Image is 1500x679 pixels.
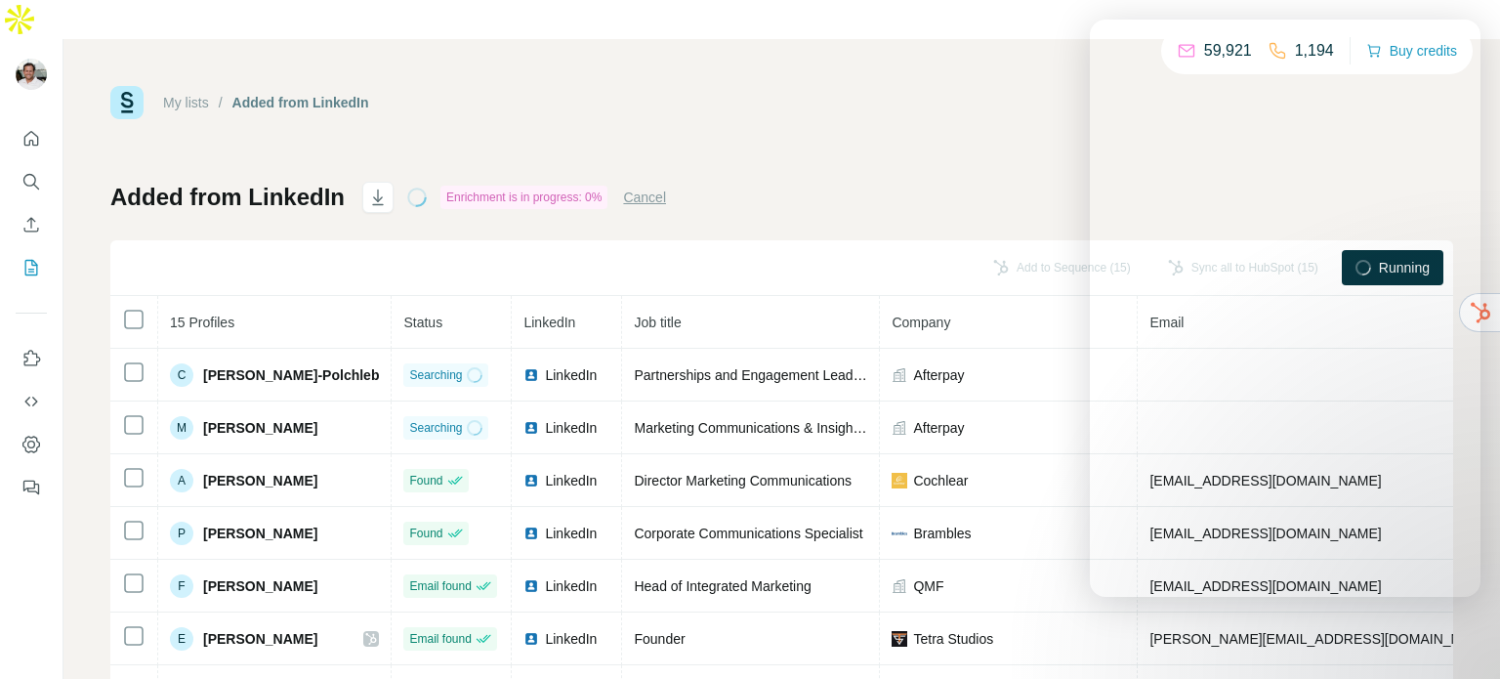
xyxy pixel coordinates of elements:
img: LinkedIn logo [523,578,539,594]
span: Marketing Communications & Insights Director [634,420,915,436]
span: [PERSON_NAME] [203,418,317,438]
span: [PERSON_NAME] [203,471,317,490]
button: Enrich CSV [16,207,47,242]
div: P [170,522,193,545]
span: Cochlear [913,471,968,490]
img: LinkedIn logo [523,473,539,488]
span: Job title [634,315,681,330]
span: Company [892,315,950,330]
span: Searching [409,419,462,437]
span: Searching [409,366,462,384]
span: Status [403,315,442,330]
button: Quick start [16,121,47,156]
img: LinkedIn logo [523,526,539,541]
div: E [170,627,193,651]
span: Afterpay [913,365,964,385]
span: Afterpay [913,418,964,438]
img: Avatar [16,59,47,90]
span: Partnerships and Engagement Lead APAC [634,367,892,383]
span: LinkedIn [545,365,597,385]
span: LinkedIn [545,629,597,649]
span: [PERSON_NAME]-Polchleb [203,365,379,385]
a: My lists [163,95,209,110]
img: Surfe Logo [110,86,144,119]
button: Use Surfe on LinkedIn [16,341,47,376]
img: LinkedIn logo [523,420,539,436]
button: Dashboard [16,427,47,462]
li: / [219,93,223,112]
iframe: Intercom live chat [1090,20,1480,597]
div: Enrichment is in progress: 0% [440,186,607,209]
img: company-logo [892,631,907,647]
div: Added from LinkedIn [232,93,369,112]
div: C [170,363,193,387]
span: LinkedIn [545,471,597,490]
span: Email found [409,577,471,595]
button: Feedback [16,470,47,505]
span: Founder [634,631,685,647]
img: company-logo [892,526,907,541]
span: [PERSON_NAME] [203,524,317,543]
iframe: Intercom live chat [1434,613,1480,659]
button: Search [16,164,47,199]
span: Corporate Communications Specialist [634,526,862,541]
div: M [170,416,193,440]
h1: Added from LinkedIn [110,182,345,213]
button: My lists [16,250,47,285]
img: company-logo [892,473,907,488]
span: QMF [913,576,943,596]
span: Found [409,472,442,489]
span: 15 Profiles [170,315,234,330]
span: Director Marketing Communications [634,473,852,488]
span: LinkedIn [545,576,597,596]
span: Head of Integrated Marketing [634,578,811,594]
span: Brambles [913,524,971,543]
button: Use Surfe API [16,384,47,419]
span: Found [409,525,442,542]
span: Tetra Studios [913,629,993,649]
span: [PERSON_NAME][EMAIL_ADDRESS][DOMAIN_NAME] [1149,631,1493,647]
div: F [170,574,193,598]
span: Email found [409,630,471,648]
span: LinkedIn [545,524,597,543]
img: LinkedIn logo [523,631,539,647]
span: [PERSON_NAME] [203,576,317,596]
img: LinkedIn logo [523,367,539,383]
span: LinkedIn [545,418,597,438]
button: Cancel [623,188,666,207]
span: LinkedIn [523,315,575,330]
span: [PERSON_NAME] [203,629,317,649]
div: A [170,469,193,492]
